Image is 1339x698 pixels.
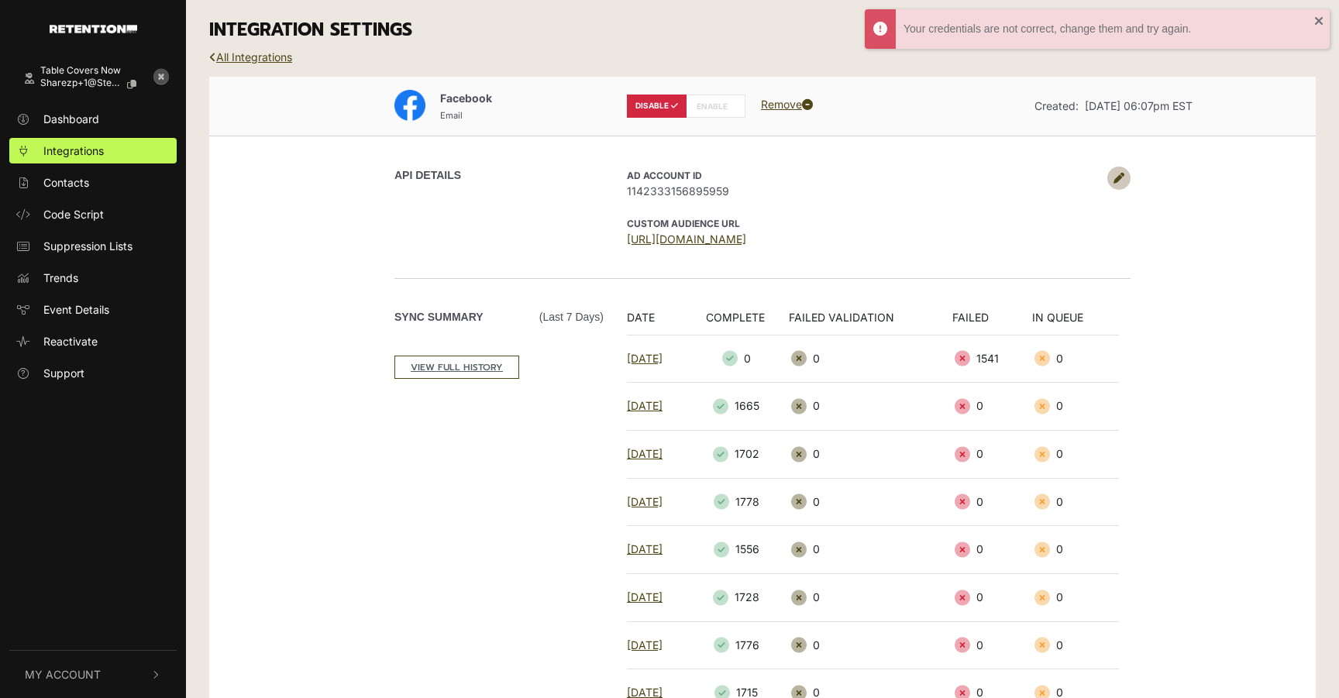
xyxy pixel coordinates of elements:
[394,356,519,379] a: VIEW FULL HISTORY
[952,383,1032,431] td: 0
[43,143,104,159] span: Integrations
[952,335,1032,383] td: 1541
[627,309,691,335] th: DATE
[691,573,789,621] td: 1728
[789,526,953,574] td: 0
[1032,478,1119,526] td: 0
[43,111,99,127] span: Dashboard
[952,430,1032,478] td: 0
[627,447,663,460] a: [DATE]
[691,335,789,383] td: 0
[440,91,492,105] span: Facebook
[1032,430,1119,478] td: 0
[1032,309,1119,335] th: IN QUEUE
[627,232,746,246] a: [URL][DOMAIN_NAME]
[209,19,1316,41] h3: INTEGRATION SETTINGS
[691,526,789,574] td: 1556
[209,50,292,64] a: All Integrations
[394,167,461,184] label: API DETAILS
[627,399,663,412] a: [DATE]
[627,495,663,508] a: [DATE]
[9,138,177,163] a: Integrations
[40,77,122,88] span: sharezp+1@stealth...
[686,95,745,118] label: ENABLE
[789,335,953,383] td: 0
[789,573,953,621] td: 0
[1032,526,1119,574] td: 0
[43,365,84,381] span: Support
[627,170,702,181] strong: AD Account ID
[1034,99,1079,112] span: Created:
[50,25,137,33] img: Retention.com
[25,666,101,683] span: My Account
[9,328,177,354] a: Reactivate
[43,238,133,254] span: Suppression Lists
[43,270,78,286] span: Trends
[43,206,104,222] span: Code Script
[394,309,604,325] label: Sync Summary
[627,638,663,652] a: [DATE]
[9,233,177,259] a: Suppression Lists
[539,309,604,325] span: (Last 7 days)
[9,58,146,100] a: Table Covers Now sharezp+1@stealth...
[952,309,1032,335] th: FAILED
[789,383,953,431] td: 0
[40,65,149,76] div: Table Covers Now
[691,478,789,526] td: 1778
[691,430,789,478] td: 1702
[952,621,1032,669] td: 0
[627,95,687,118] label: DISABLE
[9,201,177,227] a: Code Script
[43,174,89,191] span: Contacts
[1032,621,1119,669] td: 0
[9,265,177,291] a: Trends
[691,621,789,669] td: 1776
[1032,335,1119,383] td: 0
[394,90,425,121] img: Facebook
[789,478,953,526] td: 0
[789,430,953,478] td: 0
[789,309,953,335] th: FAILED VALIDATION
[627,590,663,603] a: [DATE]
[627,352,663,365] a: [DATE]
[952,478,1032,526] td: 0
[1085,99,1193,112] span: [DATE] 06:07pm EST
[789,621,953,669] td: 0
[43,301,109,318] span: Event Details
[627,218,740,229] strong: CUSTOM AUDIENCE URL
[440,110,463,121] small: Email
[9,651,177,698] button: My Account
[952,526,1032,574] td: 0
[1032,573,1119,621] td: 0
[761,98,813,111] a: Remove
[1032,383,1119,431] td: 0
[9,360,177,386] a: Support
[9,170,177,195] a: Contacts
[627,542,663,555] a: [DATE]
[691,309,789,335] th: COMPLETE
[627,183,1100,199] span: 1142333156895959
[9,297,177,322] a: Event Details
[952,573,1032,621] td: 0
[43,333,98,349] span: Reactivate
[691,383,789,431] td: 1665
[9,106,177,132] a: Dashboard
[904,21,1314,37] div: Your credentials are not correct, change them and try again.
